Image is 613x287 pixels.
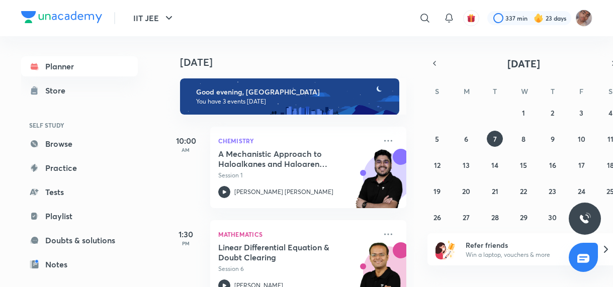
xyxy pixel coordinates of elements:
h5: 10:00 [166,135,206,147]
a: Playlist [21,206,138,226]
abbr: October 28, 2025 [491,213,499,222]
button: October 7, 2025 [487,131,503,147]
abbr: October 22, 2025 [520,186,527,196]
abbr: Thursday [551,86,555,96]
abbr: Tuesday [493,86,497,96]
h6: SELF STUDY [21,117,138,134]
img: Rahul 2026 [575,10,592,27]
abbr: October 8, 2025 [521,134,526,144]
img: avatar [467,14,476,23]
button: October 1, 2025 [515,105,532,121]
button: October 16, 2025 [545,157,561,173]
h5: 1:30 [166,228,206,240]
h5: A Mechanistic Approach to Haloalkanes and Haloarenes - Part 1 [218,149,343,169]
abbr: October 10, 2025 [578,134,585,144]
button: October 14, 2025 [487,157,503,173]
button: October 6, 2025 [458,131,474,147]
button: October 21, 2025 [487,183,503,199]
button: IIT JEE [127,8,181,28]
abbr: October 14, 2025 [491,160,498,170]
abbr: October 5, 2025 [435,134,439,144]
button: October 30, 2025 [545,209,561,225]
p: Session 6 [218,264,376,273]
a: Planner [21,56,138,76]
a: Browse [21,134,138,154]
h6: Refer friends [466,240,589,250]
p: PM [166,240,206,246]
abbr: October 29, 2025 [520,213,528,222]
button: October 3, 2025 [573,105,589,121]
p: Chemistry [218,135,376,147]
abbr: October 26, 2025 [433,213,441,222]
button: October 22, 2025 [515,183,532,199]
h6: Good evening, [GEOGRAPHIC_DATA] [196,87,390,97]
abbr: October 19, 2025 [433,186,441,196]
abbr: October 3, 2025 [579,108,583,118]
abbr: October 13, 2025 [463,160,470,170]
a: Doubts & solutions [21,230,138,250]
abbr: October 27, 2025 [463,213,470,222]
button: October 12, 2025 [429,157,445,173]
abbr: October 17, 2025 [578,160,585,170]
h5: Linear Differential Equation & Doubt Clearing [218,242,343,262]
button: October 19, 2025 [429,183,445,199]
button: October 2, 2025 [545,105,561,121]
img: Company Logo [21,11,102,23]
p: AM [166,147,206,153]
h4: [DATE] [180,56,416,68]
a: Store [21,80,138,101]
p: Mathematics [218,228,376,240]
abbr: October 1, 2025 [522,108,525,118]
abbr: October 30, 2025 [548,213,557,222]
a: Tests [21,182,138,202]
button: October 23, 2025 [545,183,561,199]
abbr: Wednesday [521,86,528,96]
abbr: October 16, 2025 [549,160,556,170]
p: [PERSON_NAME] [PERSON_NAME] [234,187,333,197]
span: [DATE] [507,57,540,70]
abbr: October 20, 2025 [462,186,470,196]
img: unacademy [351,149,406,218]
button: avatar [463,10,479,26]
a: Company Logo [21,11,102,26]
button: October 20, 2025 [458,183,474,199]
button: October 24, 2025 [573,183,589,199]
button: October 10, 2025 [573,131,589,147]
abbr: Monday [464,86,470,96]
a: Practice [21,158,138,178]
abbr: Sunday [435,86,439,96]
button: October 27, 2025 [458,209,474,225]
button: [DATE] [442,56,606,70]
button: October 15, 2025 [515,157,532,173]
p: Session 1 [218,171,376,180]
abbr: October 4, 2025 [608,108,612,118]
div: Store [45,84,71,97]
button: October 26, 2025 [429,209,445,225]
button: October 17, 2025 [573,157,589,173]
abbr: October 7, 2025 [493,134,497,144]
abbr: October 2, 2025 [551,108,554,118]
img: streak [534,13,544,23]
a: Notes [21,254,138,274]
button: October 5, 2025 [429,131,445,147]
abbr: October 15, 2025 [520,160,527,170]
p: You have 3 events [DATE] [196,98,390,106]
abbr: October 23, 2025 [549,186,556,196]
abbr: October 24, 2025 [578,186,585,196]
abbr: Saturday [608,86,612,96]
button: October 29, 2025 [515,209,532,225]
button: October 13, 2025 [458,157,474,173]
abbr: October 9, 2025 [551,134,555,144]
p: Win a laptop, vouchers & more [466,250,589,259]
img: ttu [579,213,591,225]
img: referral [435,239,456,259]
button: October 28, 2025 [487,209,503,225]
abbr: October 12, 2025 [434,160,441,170]
abbr: Friday [579,86,583,96]
button: October 8, 2025 [515,131,532,147]
button: October 9, 2025 [545,131,561,147]
abbr: October 21, 2025 [492,186,498,196]
abbr: October 6, 2025 [464,134,468,144]
img: evening [180,78,399,115]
